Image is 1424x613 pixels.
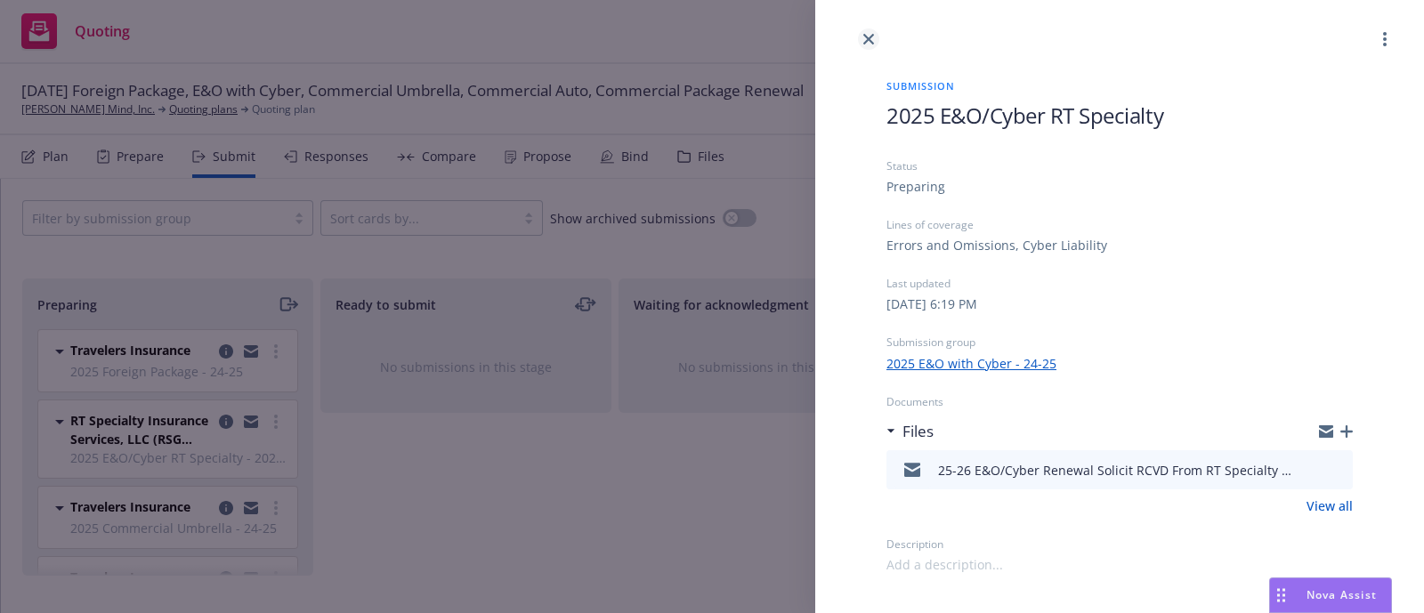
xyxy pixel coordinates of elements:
[886,394,1353,409] div: Documents
[1374,28,1396,50] a: more
[886,177,945,196] div: Preparing
[886,217,1353,232] div: Lines of coverage
[886,354,1056,373] a: 2025 E&O with Cyber - 24-25
[902,420,934,443] h3: Files
[1307,496,1353,515] a: View all
[886,420,934,443] div: Files
[886,536,1353,552] div: Description
[1330,459,1346,480] button: preview file
[1269,577,1392,613] button: Nova Assist
[886,78,1353,93] span: Submission
[886,335,1353,350] div: Submission group
[886,158,1353,173] div: Status
[858,28,879,50] a: close
[886,101,1163,130] span: 2025 E&O/Cyber RT Specialty
[886,236,1107,254] div: Errors and Omissions, Cyber Liability
[886,294,977,313] div: [DATE] 6:19 PM
[938,461,1294,480] div: 25-26 E&O/Cyber Renewal Solicit RCVD From RT Specialty - Seb [PERSON_NAME].msg
[1301,459,1315,480] button: download file
[886,276,1353,291] div: Last updated
[1307,587,1377,602] span: Nova Assist
[1270,578,1292,612] div: Drag to move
